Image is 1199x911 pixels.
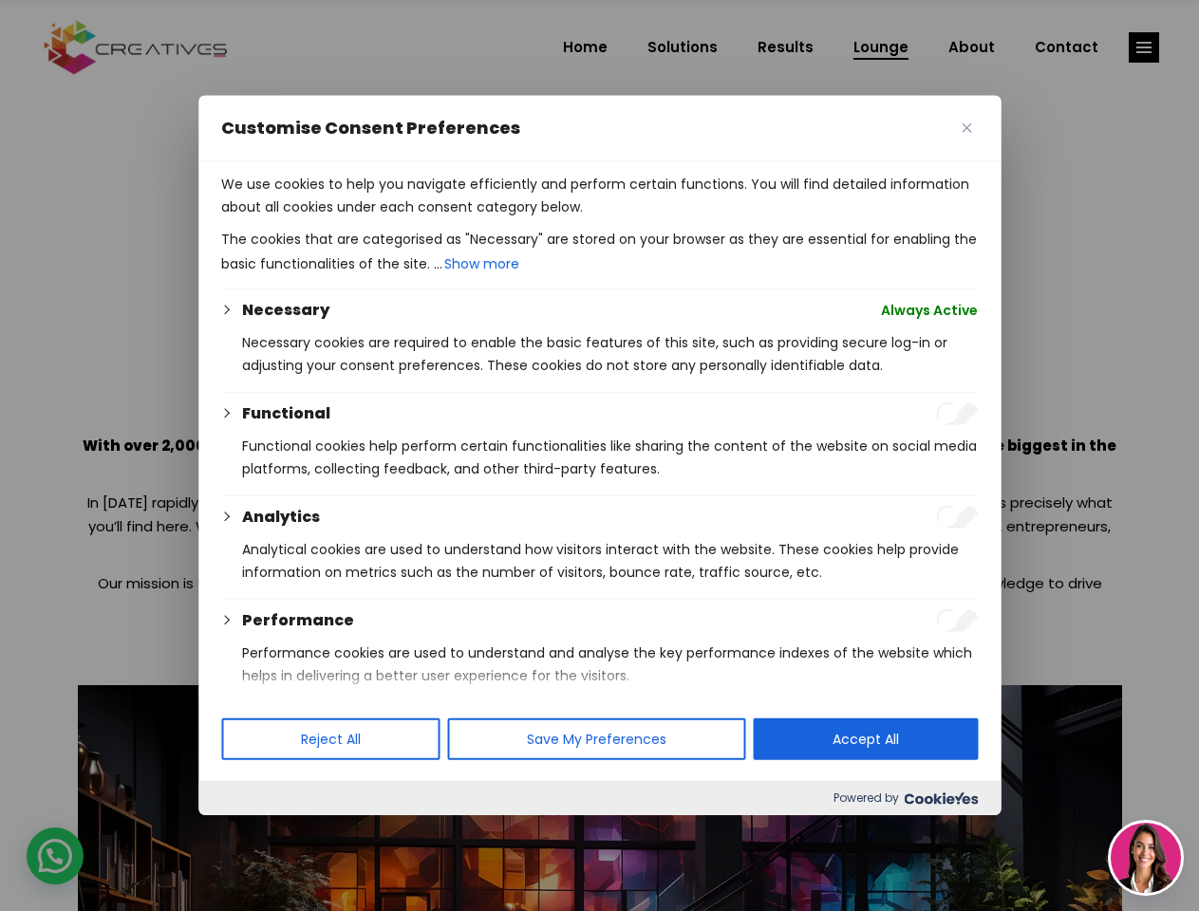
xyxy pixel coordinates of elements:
input: Enable Analytics [936,506,978,529]
button: Functional [242,402,330,425]
input: Enable Performance [936,609,978,632]
button: Save My Preferences [447,718,745,760]
button: Necessary [242,299,329,322]
img: Close [962,123,971,133]
p: Analytical cookies are used to understand how visitors interact with the website. These cookies h... [242,538,978,584]
button: Accept All [753,718,978,760]
div: Powered by [198,781,1001,815]
button: Reject All [221,718,440,760]
button: Show more [442,251,521,277]
button: Close [955,117,978,139]
p: Necessary cookies are required to enable the basic features of this site, such as providing secur... [242,331,978,377]
p: Performance cookies are used to understand and analyse the key performance indexes of the website... [242,641,978,687]
button: Performance [242,609,354,632]
span: Customise Consent Preferences [221,117,520,139]
p: Functional cookies help perform certain functionalities like sharing the content of the website o... [242,435,978,480]
input: Enable Functional [936,402,978,425]
span: Always Active [881,299,978,322]
p: We use cookies to help you navigate efficiently and perform certain functions. You will find deta... [221,173,978,218]
img: agent [1111,823,1181,893]
img: Cookieyes logo [904,792,978,805]
p: The cookies that are categorised as "Necessary" are stored on your browser as they are essential ... [221,228,978,277]
button: Analytics [242,506,320,529]
div: Customise Consent Preferences [198,96,1001,815]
